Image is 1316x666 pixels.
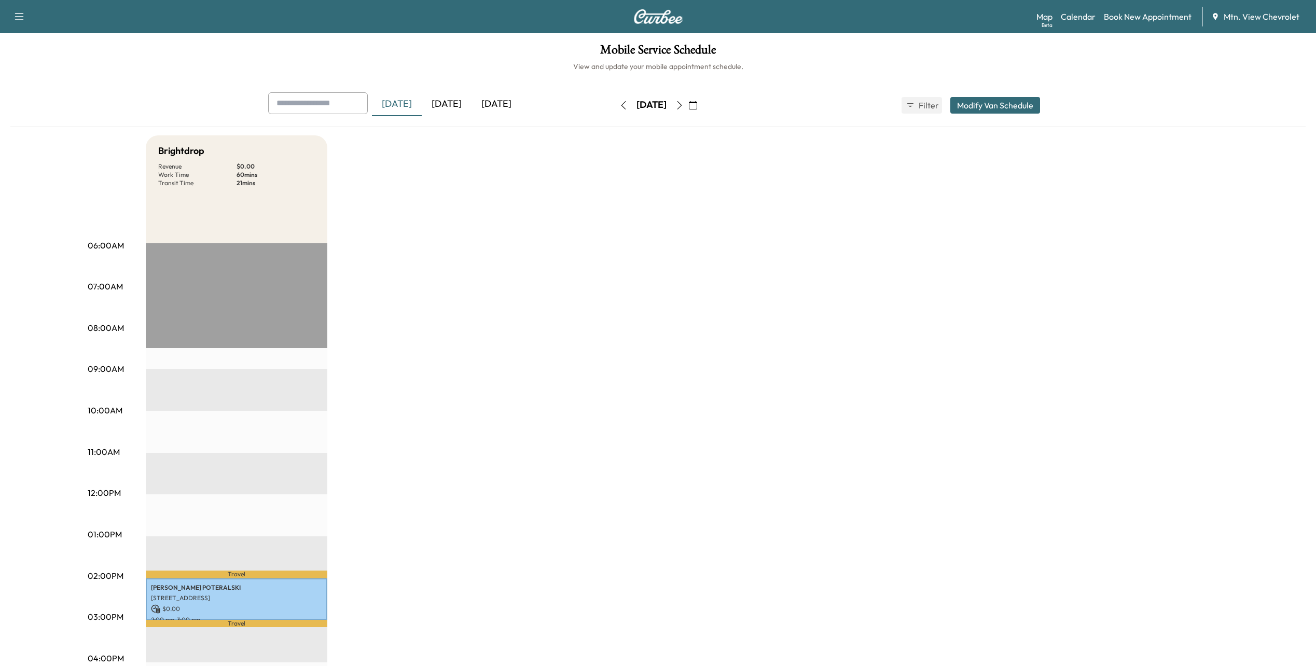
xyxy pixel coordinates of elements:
div: Beta [1042,21,1052,29]
p: Transit Time [158,179,237,187]
p: 04:00PM [88,652,124,664]
p: [STREET_ADDRESS] [151,594,322,602]
p: 02:00PM [88,570,123,582]
img: Curbee Logo [633,9,683,24]
p: 08:00AM [88,322,124,334]
p: Travel [146,571,327,578]
p: 60 mins [237,171,315,179]
p: 11:00AM [88,446,120,458]
p: 21 mins [237,179,315,187]
p: Travel [146,620,327,627]
p: [PERSON_NAME] POTERALSKI [151,584,322,592]
p: 07:00AM [88,280,123,293]
button: Filter [902,97,942,114]
p: $ 0.00 [237,162,315,171]
p: 09:00AM [88,363,124,375]
h5: Brightdrop [158,144,204,158]
p: Revenue [158,162,237,171]
div: [DATE] [422,92,472,116]
div: [DATE] [636,99,667,112]
p: 01:00PM [88,528,122,540]
p: 03:00PM [88,610,123,623]
h1: Mobile Service Schedule [10,44,1306,61]
h6: View and update your mobile appointment schedule. [10,61,1306,72]
p: Work Time [158,171,237,179]
div: [DATE] [472,92,521,116]
p: 2:00 pm - 3:00 pm [151,616,322,624]
button: Modify Van Schedule [950,97,1040,114]
p: 12:00PM [88,487,121,499]
p: 06:00AM [88,239,124,252]
span: Mtn. View Chevrolet [1224,10,1299,23]
a: Book New Appointment [1104,10,1192,23]
p: $ 0.00 [151,604,322,614]
a: Calendar [1061,10,1096,23]
div: [DATE] [372,92,422,116]
p: 10:00AM [88,404,122,417]
a: MapBeta [1036,10,1052,23]
span: Filter [919,99,937,112]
